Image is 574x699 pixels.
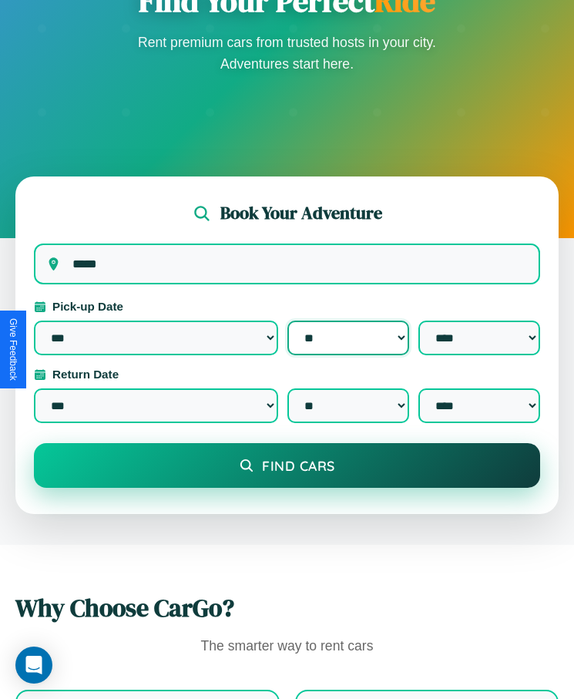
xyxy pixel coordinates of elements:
label: Pick-up Date [34,300,540,313]
p: Rent premium cars from trusted hosts in your city. Adventures start here. [133,32,441,75]
div: Give Feedback [8,318,18,381]
p: The smarter way to rent cars [15,634,559,659]
div: Open Intercom Messenger [15,647,52,684]
label: Return Date [34,368,540,381]
h2: Book Your Adventure [220,201,382,225]
button: Find Cars [34,443,540,488]
h2: Why Choose CarGo? [15,591,559,625]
